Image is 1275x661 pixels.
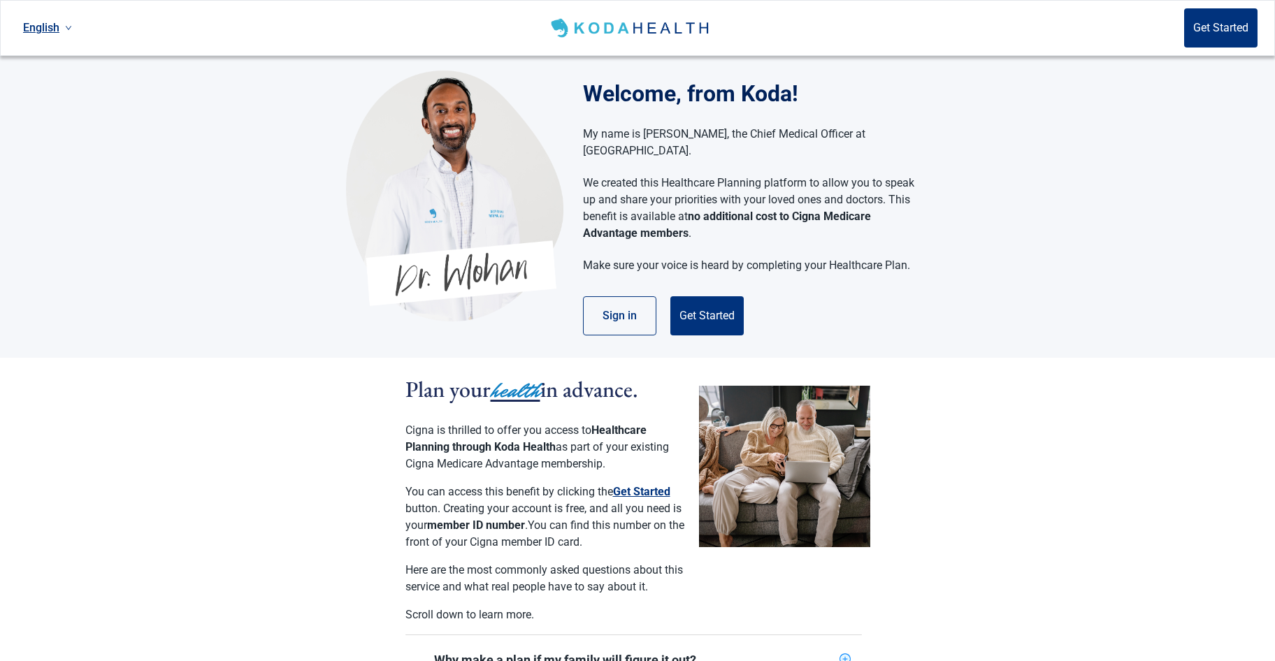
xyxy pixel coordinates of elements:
button: Sign in [583,296,656,335]
img: Koda Health [346,70,563,321]
span: Plan your [405,375,491,404]
p: Scroll down to learn more. [405,606,685,623]
p: Here are the most commonly asked questions about this service and what real people have to say ab... [405,562,685,595]
p: You can access this benefit by clicking the button. Creating your account is free, and all you ne... [405,484,685,551]
span: down [65,24,72,31]
button: Get Started [670,296,744,335]
span: Cigna is thrilled to offer you access to [405,423,591,437]
p: We created this Healthcare Planning platform to allow you to speak up and share your priorities w... [583,175,915,242]
span: in advance. [540,375,638,404]
a: Current language: English [17,16,78,39]
strong: member ID number [427,518,525,532]
strong: no additional cost to Cigna Medicare Advantage members [583,210,871,240]
h1: Welcome, from Koda! [583,77,929,110]
p: Make sure your voice is heard by completing your Healthcare Plan. [583,257,915,274]
span: health [491,375,540,406]
button: Get Started [613,484,670,500]
button: Get Started [1184,8,1258,48]
img: Koda Health [548,17,714,39]
p: My name is [PERSON_NAME], the Chief Medical Officer at [GEOGRAPHIC_DATA]. [583,126,915,159]
img: Couple planning their healthcare together [699,386,870,547]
